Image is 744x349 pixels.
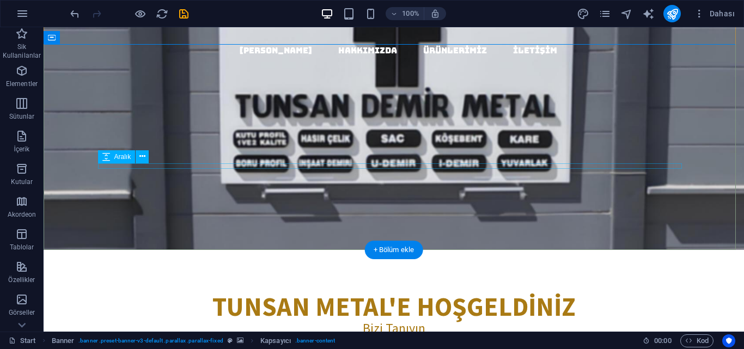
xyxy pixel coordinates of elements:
[643,334,672,347] h6: Oturum süresi
[11,177,33,186] p: Kutular
[8,275,35,284] p: Özellikler
[685,334,709,347] span: Kod
[68,7,81,20] button: undo
[237,338,243,344] i: Bu element, arka plan içeriyor
[576,7,589,20] button: design
[694,8,735,19] span: Dahası
[666,8,679,20] i: Yayınla
[642,8,655,20] i: AI Writer
[620,8,633,20] i: Navigatör
[178,8,190,20] i: Kaydet (Ctrl+S)
[114,154,131,160] span: Aralık
[9,112,35,121] p: Sütunlar
[386,7,424,20] button: 100%
[155,7,168,20] button: reload
[9,334,36,347] a: Seçimi iptal etmek için tıkla. Sayfaları açmak için çift tıkla
[577,8,589,20] i: Tasarım (Ctrl+Alt+Y)
[133,7,147,20] button: Ön izleme modundan çıkıp düzenlemeye devam etmek için buraya tıklayın
[6,79,38,88] p: Elementler
[663,5,681,22] button: publish
[642,7,655,20] button: text_generator
[680,334,713,347] button: Kod
[690,5,739,22] button: Dahası
[52,334,336,347] nav: breadcrumb
[156,8,168,20] i: Sayfayı yeniden yükleyin
[654,334,671,347] span: 00 00
[78,334,223,347] span: . banner .preset-banner-v3-default .parallax .parallax-fixed
[295,334,335,347] span: . banner-content
[402,7,419,20] h6: 100%
[599,8,611,20] i: Sayfalar (Ctrl+Alt+S)
[14,145,29,154] p: İçerik
[52,334,75,347] span: Seçmek için tıkla. Düzenlemek için çift tıkla
[662,336,663,345] span: :
[8,210,36,219] p: Akordeon
[10,243,34,252] p: Tablolar
[722,334,735,347] button: Usercentrics
[598,7,611,20] button: pages
[620,7,633,20] button: navigator
[365,241,423,259] div: + Bölüm ekle
[228,338,233,344] i: Bu element, özelleştirilebilir bir ön ayar
[9,308,35,317] p: Görseller
[177,7,190,20] button: save
[69,8,81,20] i: Geri al: Başlığı düzenle (Ctrl+Z)
[260,334,291,347] span: Seçmek için tıkla. Düzenlemek için çift tıkla
[430,9,440,19] i: Yeniden boyutlandırmada yakınlaştırma düzeyini seçilen cihaza uyacak şekilde otomatik olarak ayarla.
